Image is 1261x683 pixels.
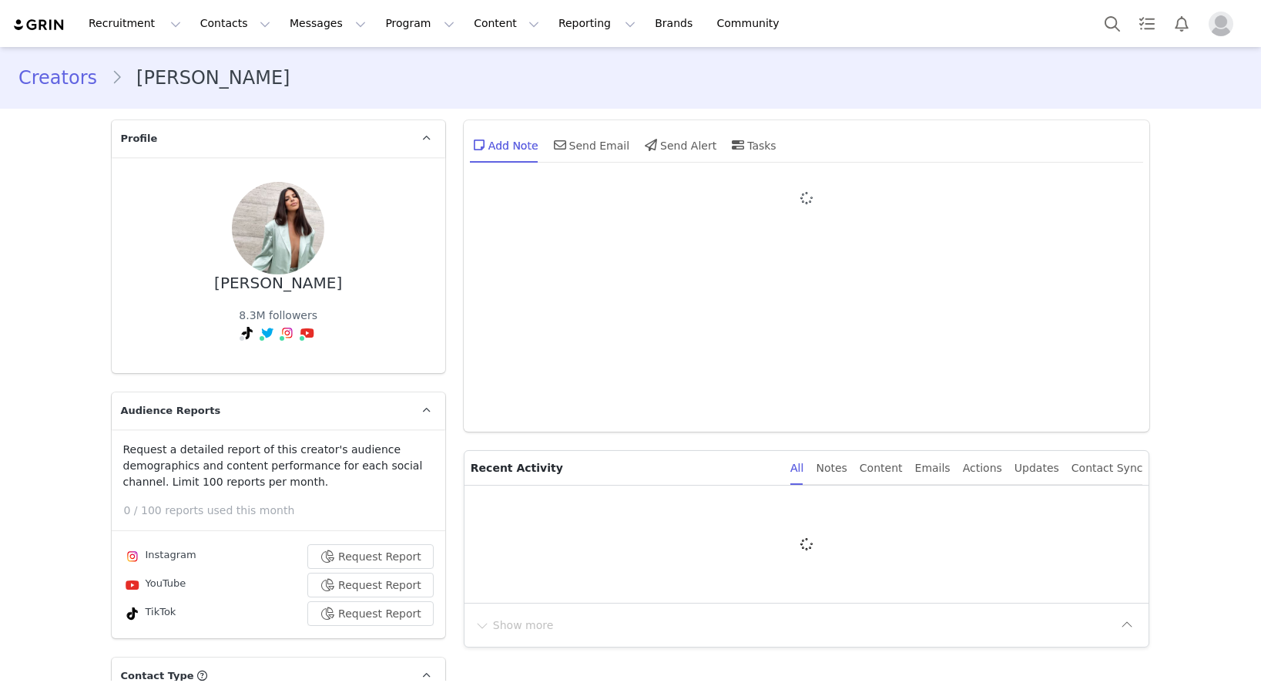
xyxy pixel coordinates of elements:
[915,451,951,486] div: Emails
[642,126,716,163] div: Send Alert
[123,442,434,490] p: Request a detailed report of this creator's audience demographics and content performance for eac...
[238,308,318,324] div: 8.3M followers
[1209,12,1233,36] img: placeholder-profile.jpg
[123,576,186,594] div: YouTube
[729,126,776,163] div: Tasks
[121,403,221,419] span: Audience Reports
[860,451,903,486] div: Content
[1199,12,1249,36] button: Profile
[79,6,190,41] button: Recruitment
[1072,451,1143,486] div: Contact Sync
[474,613,555,638] button: Show more
[307,544,434,569] button: Request Report
[280,6,375,41] button: Messages
[549,6,645,41] button: Reporting
[1165,6,1199,41] button: Notifications
[214,274,342,292] div: [PERSON_NAME]
[470,126,538,163] div: Add Note
[307,573,434,597] button: Request Report
[551,126,630,163] div: Send Email
[121,131,158,146] span: Profile
[126,550,139,563] img: instagram.svg
[646,6,706,41] a: Brands
[708,6,796,41] a: Community
[123,547,196,566] div: Instagram
[281,327,293,339] img: instagram.svg
[963,451,1002,486] div: Actions
[191,6,280,41] button: Contacts
[464,6,548,41] button: Content
[1130,6,1164,41] a: Tasks
[816,451,847,486] div: Notes
[376,6,464,41] button: Program
[1015,451,1059,486] div: Updates
[12,18,66,32] img: grin logo
[790,451,803,486] div: All
[123,604,176,623] div: TikTok
[18,64,111,92] a: Creators
[124,503,445,519] p: 0 / 100 reports used this month
[471,451,778,485] p: Recent Activity
[307,601,434,626] button: Request Report
[1095,6,1129,41] button: Search
[232,182,324,274] img: 5e152e04-f653-4c68-864e-67d765d1c785.jpg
